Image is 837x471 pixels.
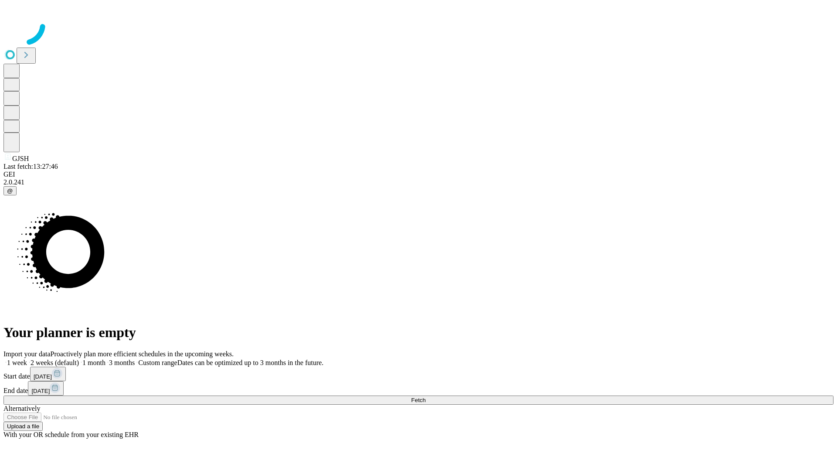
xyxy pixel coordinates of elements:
[3,324,834,341] h1: Your planner is empty
[3,396,834,405] button: Fetch
[3,381,834,396] div: End date
[34,373,52,380] span: [DATE]
[3,422,43,431] button: Upload a file
[3,186,17,195] button: @
[109,359,135,366] span: 3 months
[138,359,177,366] span: Custom range
[177,359,323,366] span: Dates can be optimized up to 3 months in the future.
[31,388,50,394] span: [DATE]
[28,381,64,396] button: [DATE]
[411,397,425,403] span: Fetch
[31,359,79,366] span: 2 weeks (default)
[3,178,834,186] div: 2.0.241
[51,350,234,358] span: Proactively plan more efficient schedules in the upcoming weeks.
[3,171,834,178] div: GEI
[82,359,105,366] span: 1 month
[3,350,51,358] span: Import your data
[3,431,139,438] span: With your OR schedule from your existing EHR
[3,367,834,381] div: Start date
[7,359,27,366] span: 1 week
[3,405,40,412] span: Alternatively
[12,155,29,162] span: GJSH
[3,163,58,170] span: Last fetch: 13:27:46
[7,188,13,194] span: @
[30,367,66,381] button: [DATE]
